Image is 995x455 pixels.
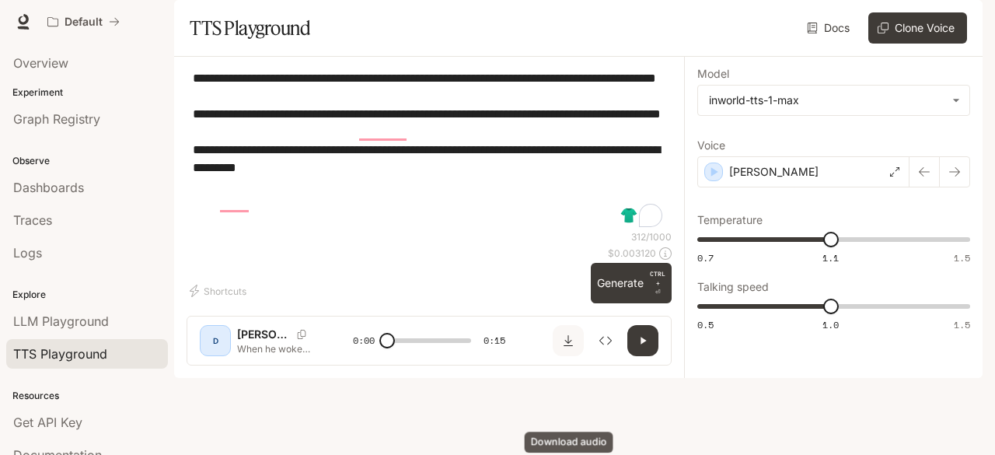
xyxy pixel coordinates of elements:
p: [PERSON_NAME] [729,164,819,180]
button: Clone Voice [868,12,967,44]
p: Default [65,16,103,29]
button: Shortcuts [187,278,253,303]
span: 1.5 [954,251,970,264]
p: Voice [697,140,725,151]
p: CTRL + [650,269,665,288]
h1: TTS Playground [190,12,310,44]
p: Temperature [697,215,763,226]
div: inworld-tts-1-max [709,93,944,108]
textarea: To enrich screen reader interactions, please activate Accessibility in Grammarly extension settings [193,69,665,230]
p: [PERSON_NAME] [237,327,291,342]
div: Download audio [525,432,613,453]
button: Inspect [590,325,621,356]
span: 0:15 [484,333,505,348]
a: Docs [804,12,856,44]
span: 1.0 [822,318,839,331]
span: 1.5 [954,318,970,331]
button: All workspaces [40,6,127,37]
p: Model [697,68,729,79]
div: D [203,328,228,353]
span: 0:00 [353,333,375,348]
p: Talking speed [697,282,769,292]
p: ⏎ [650,269,665,297]
button: Copy Voice ID [291,330,312,339]
div: inworld-tts-1-max [698,86,969,115]
p: When he woke up the next morning, [PERSON_NAME] and [PERSON_NAME] were gone, as were his keys, wa... [237,342,316,355]
span: 0.7 [697,251,714,264]
button: Download audio [553,325,584,356]
span: 1.1 [822,251,839,264]
span: 0.5 [697,318,714,331]
button: GenerateCTRL +⏎ [591,263,672,303]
